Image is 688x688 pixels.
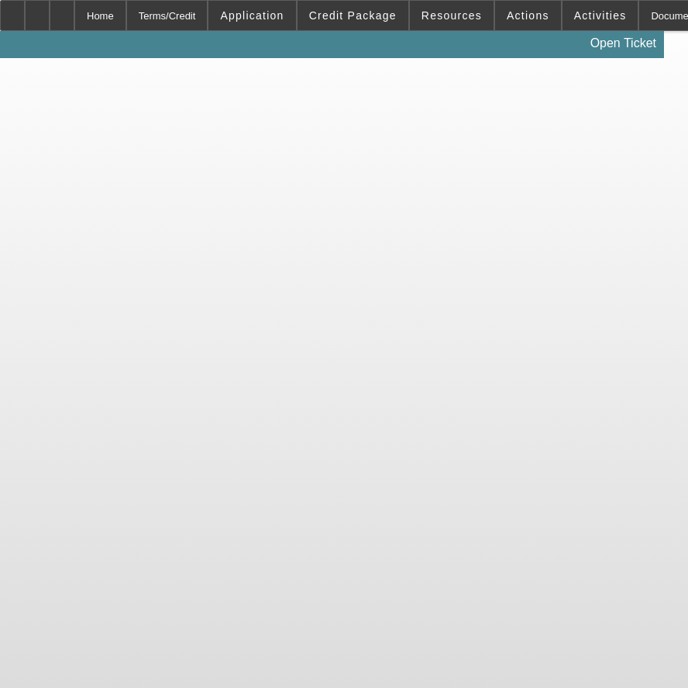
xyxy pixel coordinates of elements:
[208,1,295,30] button: Application
[309,9,397,22] span: Credit Package
[507,9,549,22] span: Actions
[495,1,561,30] button: Actions
[574,9,627,22] span: Activities
[220,9,284,22] span: Application
[298,1,408,30] button: Credit Package
[410,1,494,30] button: Resources
[562,1,638,30] button: Activities
[421,9,482,22] span: Resources
[584,30,662,57] a: Open Ticket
